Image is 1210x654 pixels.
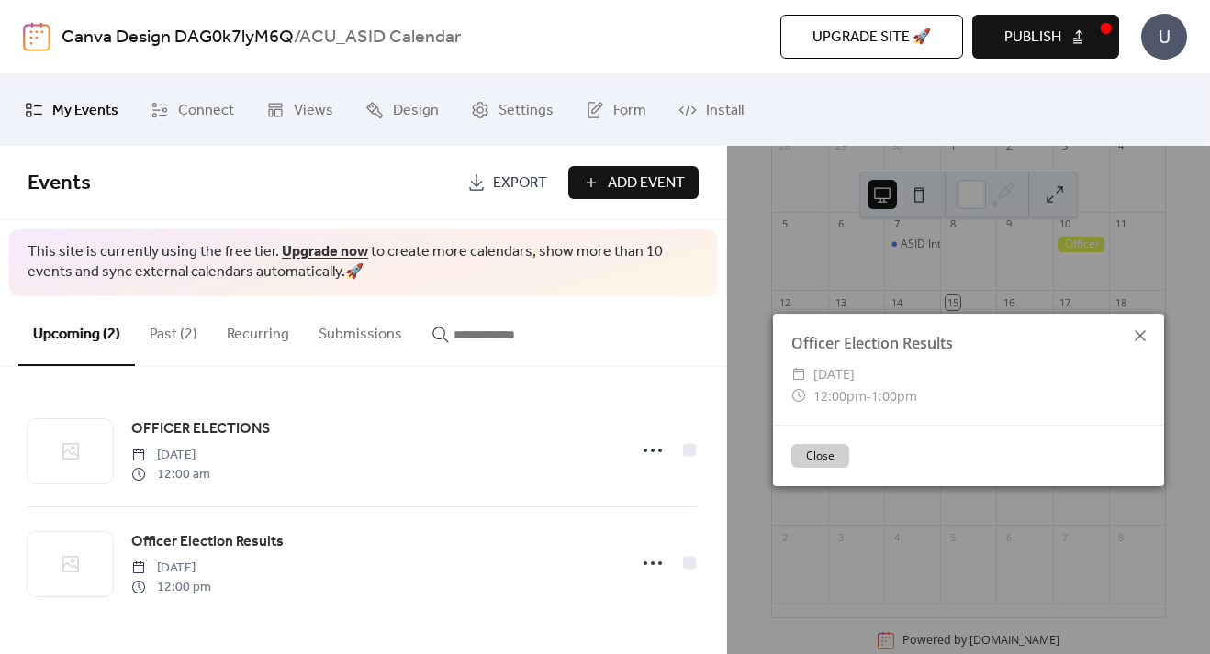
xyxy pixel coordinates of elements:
[706,96,744,126] span: Install
[252,82,347,139] a: Views
[62,20,294,55] a: Canva Design DAG0k7lyM6Q
[131,417,270,441] a: OFFICER ELECTIONS
[282,238,368,266] a: Upgrade now
[568,166,699,199] button: Add Event
[608,172,685,194] span: Add Event
[352,82,453,139] a: Design
[23,22,50,51] img: logo
[135,296,212,364] button: Past (2)
[454,166,561,199] a: Export
[665,82,757,139] a: Install
[178,96,234,126] span: Connect
[1141,14,1187,60] div: U
[791,444,849,468] button: Close
[131,578,211,597] span: 12:00 pm
[867,387,871,405] span: -
[131,418,270,440] span: OFFICER ELECTIONS
[131,465,210,484] span: 12:00 am
[871,387,917,405] span: 1:00pm
[457,82,567,139] a: Settings
[813,363,855,385] span: [DATE]
[773,332,1164,354] div: Officer Election Results
[131,559,211,578] span: [DATE]
[28,163,91,204] span: Events
[137,82,248,139] a: Connect
[52,96,118,126] span: My Events
[294,20,299,55] b: /
[791,385,806,407] div: ​
[393,96,439,126] span: Design
[131,446,210,465] span: [DATE]
[11,82,132,139] a: My Events
[499,96,554,126] span: Settings
[299,20,461,55] b: ACU_ASID Calendar
[780,15,963,59] button: Upgrade site 🚀
[212,296,304,364] button: Recurring
[18,296,135,366] button: Upcoming (2)
[1004,27,1061,49] span: Publish
[812,27,931,49] span: Upgrade site 🚀
[972,15,1119,59] button: Publish
[572,82,660,139] a: Form
[294,96,333,126] span: Views
[493,172,547,194] span: Export
[791,363,806,385] div: ​
[304,296,417,364] button: Submissions
[613,96,646,126] span: Form
[131,530,284,554] a: Officer Election Results
[28,242,699,283] span: This site is currently using the free tier. to create more calendars, show more than 10 events an...
[813,387,867,405] span: 12:00pm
